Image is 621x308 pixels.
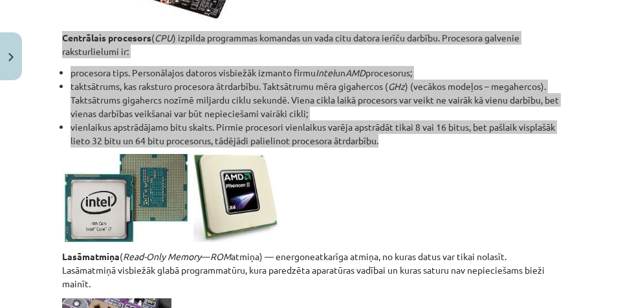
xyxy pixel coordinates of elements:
[62,32,151,43] strong: Centrālais procesors
[71,120,559,148] li: vienlaikus apstrādājamo bitu skaits. Pirmie procesori vienlaikus varēja apstrādāt tikai 8 vai 16 ...
[345,67,365,78] em: AMD
[316,67,335,78] em: Intel
[71,80,559,120] li: taktsātrums, kas raksturo procesora ātrdarbību. Taktsātrumu mēra gigahercos ( ) (vecākos modeļos ...
[388,80,405,92] em: GHz
[62,31,559,58] p: ( ) izpilda programmas komandas un vada citu datora ierīču darbību. Procesora galvenie raksturlie...
[155,32,173,43] em: CPU
[62,250,559,291] p: ( — atmiņa) — energoneatkarīga atmiņa, no kuras datus var tikai nolasīt. Lasāmatmiņā visbiežāk gl...
[123,250,201,262] em: Read-Only Memory
[62,250,120,262] strong: Lasāmatmiņa
[210,250,231,262] em: ROM
[8,53,14,61] img: icon-close-lesson-0947bae3869378f0d4975bcd49f059093ad1ed9edebbc8119c70593378902aed.svg
[71,66,559,80] li: procesora tips. Personālajos datoros visbiežāk izmanto firmu un procesorus;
